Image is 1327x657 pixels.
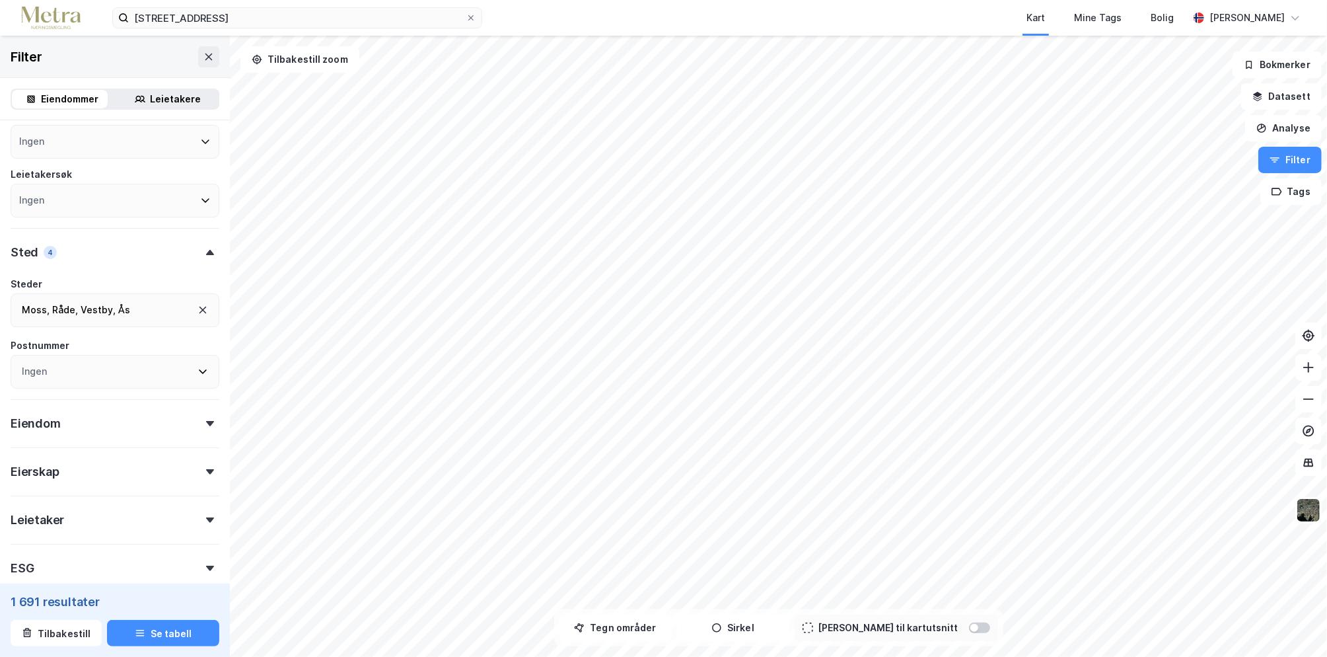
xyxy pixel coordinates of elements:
[1151,10,1174,26] div: Bolig
[818,620,958,636] div: [PERSON_NAME] til kartutsnitt
[11,594,219,609] div: 1 691 resultater
[240,46,359,73] button: Tilbakestill zoom
[19,192,44,208] div: Ingen
[107,620,219,646] button: Se tabell
[11,167,72,182] div: Leietakersøk
[11,464,59,480] div: Eierskap
[118,302,130,318] div: Ås
[52,302,78,318] div: Råde ,
[81,302,116,318] div: Vestby ,
[11,512,64,528] div: Leietaker
[44,246,57,259] div: 4
[19,134,44,149] div: Ingen
[11,416,61,432] div: Eiendom
[1258,147,1322,173] button: Filter
[42,91,99,107] div: Eiendommer
[22,302,50,318] div: Moss ,
[1261,594,1327,657] div: Kontrollprogram for chat
[677,615,789,641] button: Sirkel
[1260,178,1322,205] button: Tags
[11,338,69,354] div: Postnummer
[22,364,47,379] div: Ingen
[1296,498,1321,523] img: 9k=
[11,245,38,260] div: Sted
[1233,52,1322,78] button: Bokmerker
[21,7,81,30] img: metra-logo.256734c3b2bbffee19d4.png
[1209,10,1285,26] div: [PERSON_NAME]
[151,91,201,107] div: Leietakere
[11,620,102,646] button: Tilbakestill
[1026,10,1045,26] div: Kart
[1245,115,1322,141] button: Analyse
[11,276,42,292] div: Steder
[1074,10,1122,26] div: Mine Tags
[11,46,42,67] div: Filter
[11,560,34,576] div: ESG
[1261,594,1327,657] iframe: Chat Widget
[559,615,672,641] button: Tegn områder
[1241,83,1322,110] button: Datasett
[129,8,466,28] input: Søk på adresse, matrikkel, gårdeiere, leietakere eller personer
